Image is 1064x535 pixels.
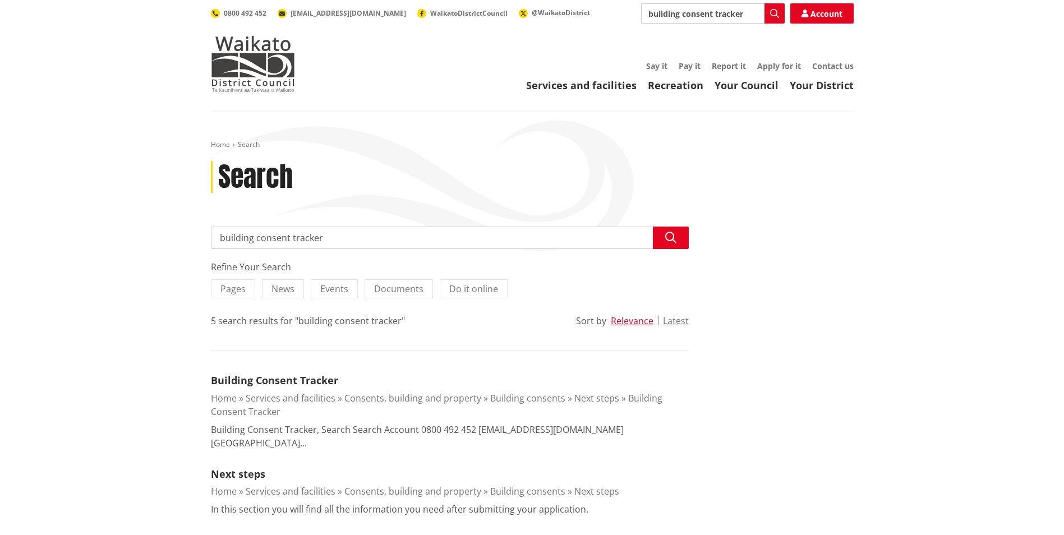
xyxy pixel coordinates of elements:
[211,227,689,249] input: Search input
[715,79,779,92] a: Your Council
[374,283,423,295] span: Documents
[218,161,293,193] h1: Search
[712,61,746,71] a: Report it
[611,316,653,326] button: Relevance
[679,61,701,71] a: Pay it
[211,260,689,274] div: Refine Your Search
[211,485,237,497] a: Home
[211,392,662,418] a: Building Consent Tracker
[211,314,405,328] div: 5 search results for "building consent tracker"
[641,3,785,24] input: Search input
[344,485,481,497] a: Consents, building and property
[224,8,266,18] span: 0800 492 452
[790,3,854,24] a: Account
[246,485,335,497] a: Services and facilities
[812,61,854,71] a: Contact us
[211,502,588,516] p: In this section you will find all the information you need after submitting your application.
[574,485,619,497] a: Next steps
[211,373,338,387] a: Building Consent Tracker
[519,8,590,17] a: @WaikatoDistrict
[220,283,246,295] span: Pages
[663,316,689,326] button: Latest
[449,283,498,295] span: Do it online
[532,8,590,17] span: @WaikatoDistrict
[246,392,335,404] a: Services and facilities
[790,79,854,92] a: Your District
[211,392,237,404] a: Home
[648,79,703,92] a: Recreation
[574,392,619,404] a: Next steps
[490,392,565,404] a: Building consents
[211,140,230,149] a: Home
[291,8,406,18] span: [EMAIL_ADDRESS][DOMAIN_NAME]
[211,8,266,18] a: 0800 492 452
[211,467,265,481] a: Next steps
[238,140,260,149] span: Search
[271,283,294,295] span: News
[430,8,508,18] span: WaikatoDistrictCouncil
[211,36,295,92] img: Waikato District Council - Te Kaunihera aa Takiwaa o Waikato
[490,485,565,497] a: Building consents
[417,8,508,18] a: WaikatoDistrictCouncil
[211,140,854,150] nav: breadcrumb
[576,314,606,328] div: Sort by
[211,423,689,450] p: Building Consent Tracker, Search Search Account 0800 492 452 [EMAIL_ADDRESS][DOMAIN_NAME] [GEOGRA...
[757,61,801,71] a: Apply for it
[320,283,348,295] span: Events
[278,8,406,18] a: [EMAIL_ADDRESS][DOMAIN_NAME]
[344,392,481,404] a: Consents, building and property
[526,79,637,92] a: Services and facilities
[646,61,667,71] a: Say it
